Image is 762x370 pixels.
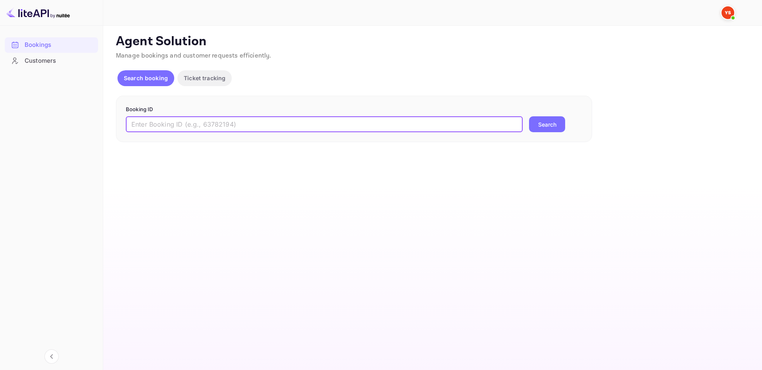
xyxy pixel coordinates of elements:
span: Manage bookings and customer requests efficiently. [116,52,271,60]
div: Customers [5,53,98,69]
input: Enter Booking ID (e.g., 63782194) [126,116,523,132]
div: Bookings [5,37,98,53]
p: Ticket tracking [184,74,225,82]
p: Agent Solution [116,34,748,50]
div: Customers [25,56,94,66]
img: LiteAPI logo [6,6,70,19]
p: Booking ID [126,106,582,114]
p: Search booking [124,74,168,82]
button: Search [529,116,565,132]
a: Customers [5,53,98,68]
img: Yandex Support [722,6,734,19]
div: Bookings [25,40,94,50]
a: Bookings [5,37,98,52]
button: Collapse navigation [44,349,59,364]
